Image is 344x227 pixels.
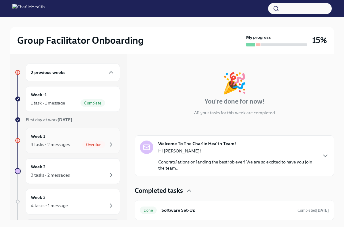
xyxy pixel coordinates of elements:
h2: Group Facilitator Onboarding [17,34,144,46]
div: 3 tasks • 2 messages [31,141,70,148]
h6: Week 3 [31,194,46,201]
p: Congratulations on landing the best job ever! We are so excited to have you join the team... [158,159,317,171]
h6: Software Set-Up [162,207,293,214]
h6: Week -1 [31,91,47,98]
p: All your tasks for this week are completed [194,110,275,116]
span: August 12th, 2025 08:19 [297,207,329,213]
h6: Week 2 [31,163,46,170]
span: Done [140,208,157,213]
h4: You're done for now! [204,97,265,106]
span: First day at work [26,117,72,123]
h6: 2 previous weeks [31,69,65,76]
div: 4 tasks • 1 message [31,203,68,209]
div: 🎉 [222,73,247,93]
span: Overdue [82,142,105,147]
div: 3 tasks • 2 messages [31,172,70,178]
a: Week 23 tasks • 2 messages [15,158,120,184]
a: Week -11 task • 1 messageComplete [15,86,120,112]
strong: Welcome To The Charlie Health Team! [158,141,236,147]
div: Completed tasks [135,186,334,195]
strong: [DATE] [58,117,72,123]
a: First day at work[DATE] [15,117,120,123]
a: Week 34 tasks • 1 message [15,189,120,214]
strong: My progress [246,34,271,40]
p: Hi [PERSON_NAME]! [158,148,317,154]
a: Week 13 tasks • 2 messagesOverdue [15,128,120,153]
span: Completed [297,208,329,213]
span: Complete [80,101,105,105]
h6: Week 1 [31,133,45,140]
div: 1 task • 1 message [31,100,65,106]
strong: [DATE] [316,208,329,213]
h3: 15% [312,35,327,46]
img: CharlieHealth [12,4,45,13]
h4: Completed tasks [135,186,183,195]
div: 2 previous weeks [26,64,120,81]
a: DoneSoftware Set-UpCompleted[DATE] [140,205,329,215]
